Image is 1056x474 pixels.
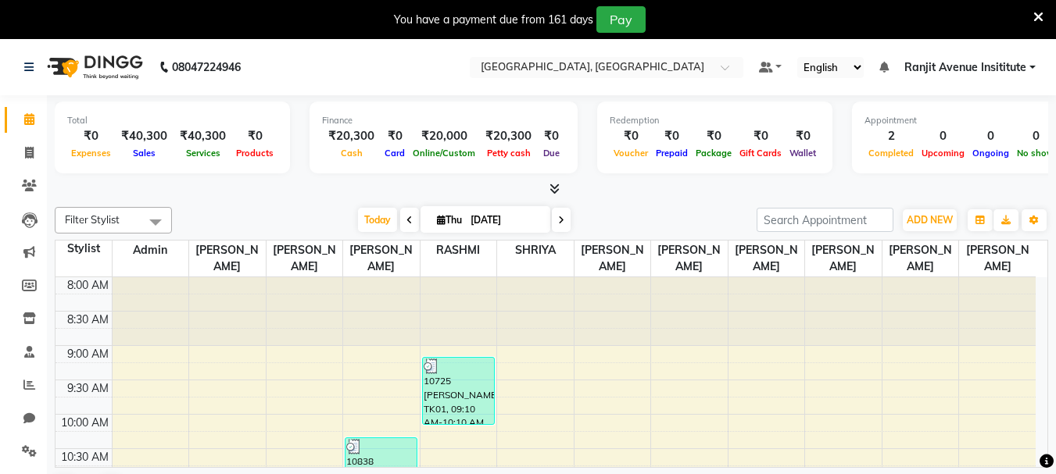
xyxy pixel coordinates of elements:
div: Finance [322,114,565,127]
span: Wallet [786,148,820,159]
b: 08047224946 [172,45,241,89]
span: Online/Custom [409,148,479,159]
span: [PERSON_NAME] [267,241,343,276]
div: ₹40,300 [115,127,174,145]
span: Upcoming [918,148,968,159]
span: [PERSON_NAME] [882,241,959,276]
span: [PERSON_NAME] [728,241,805,276]
span: RASHMI [421,241,497,260]
div: 0 [968,127,1013,145]
div: 9:00 AM [64,346,112,362]
div: ₹0 [692,127,736,145]
img: logo [40,45,147,89]
span: [PERSON_NAME] [575,241,651,276]
div: 10725 [PERSON_NAME], TK01, 09:10 AM-10:10 AM, MAKEUP- ADVANCE [423,358,494,424]
span: Petty cash [483,148,535,159]
div: ₹20,300 [479,127,538,145]
span: [PERSON_NAME] [805,241,882,276]
div: ₹0 [652,127,692,145]
span: Ranjit Avenue Insititute [904,59,1026,76]
div: 8:30 AM [64,312,112,328]
div: Total [67,114,277,127]
span: Gift Cards [736,148,786,159]
input: 2025-09-04 [466,208,544,232]
span: Due [539,148,564,159]
span: Cash [337,148,367,159]
div: 10:30 AM [58,449,112,465]
div: ₹0 [381,127,409,145]
span: Today [358,208,397,232]
input: Search Appointment [757,208,893,232]
div: ₹20,300 [322,127,381,145]
span: SHRIYA [497,241,574,260]
div: ₹0 [610,127,652,145]
span: Thu [433,214,466,226]
div: 10:00 AM [58,415,112,431]
span: Expenses [67,148,115,159]
span: Card [381,148,409,159]
span: Package [692,148,736,159]
span: [PERSON_NAME] [959,241,1036,276]
div: ₹20,000 [409,127,479,145]
span: Prepaid [652,148,692,159]
div: Redemption [610,114,820,127]
span: Admin [113,241,189,260]
div: Stylist [55,241,112,257]
div: 2 [864,127,918,145]
span: Services [182,148,224,159]
div: 0 [918,127,968,145]
div: ₹0 [736,127,786,145]
span: Voucher [610,148,652,159]
span: Sales [129,148,159,159]
span: [PERSON_NAME] [651,241,728,276]
span: Filter Stylist [65,213,120,226]
div: 8:00 AM [64,277,112,294]
span: Ongoing [968,148,1013,159]
div: ₹0 [538,127,565,145]
span: [PERSON_NAME] [343,241,420,276]
div: ₹40,300 [174,127,232,145]
span: ADD NEW [907,214,953,226]
div: ₹0 [67,127,115,145]
button: ADD NEW [903,209,957,231]
button: Pay [596,6,646,33]
div: 9:30 AM [64,380,112,397]
span: Completed [864,148,918,159]
div: ₹0 [786,127,820,145]
span: Products [232,148,277,159]
span: [PERSON_NAME] [189,241,266,276]
div: ₹0 [232,127,277,145]
div: You have a payment due from 161 days [394,12,593,28]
